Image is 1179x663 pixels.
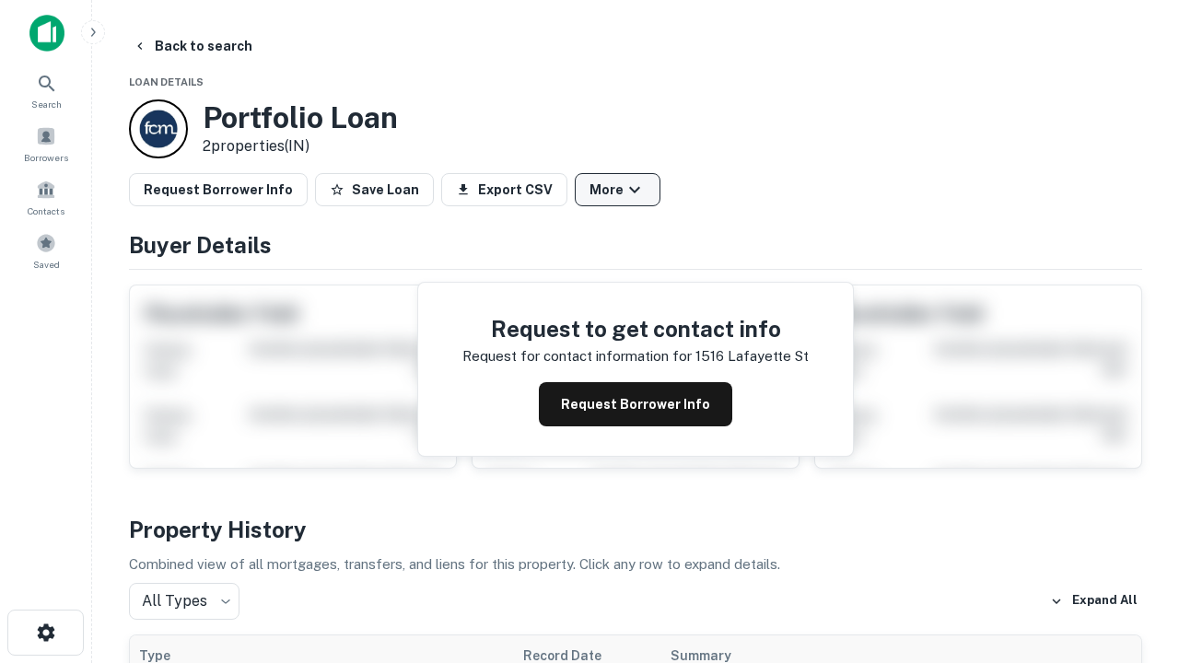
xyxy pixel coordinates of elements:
h4: Request to get contact info [462,312,809,345]
p: 1516 lafayette st [695,345,809,367]
span: Saved [33,257,60,272]
button: Request Borrower Info [539,382,732,426]
button: Request Borrower Info [129,173,308,206]
h3: Portfolio Loan [203,100,398,135]
button: Save Loan [315,173,434,206]
a: Contacts [6,172,87,222]
h4: Buyer Details [129,228,1142,262]
p: 2 properties (IN) [203,135,398,157]
button: Expand All [1045,587,1142,615]
iframe: Chat Widget [1087,516,1179,604]
a: Borrowers [6,119,87,169]
button: Back to search [125,29,260,63]
p: Request for contact information for [462,345,692,367]
p: Combined view of all mortgages, transfers, and liens for this property. Click any row to expand d... [129,553,1142,576]
a: Search [6,65,87,115]
span: Search [31,97,62,111]
button: More [575,173,660,206]
span: Loan Details [129,76,204,87]
span: Borrowers [24,150,68,165]
img: capitalize-icon.png [29,15,64,52]
a: Saved [6,226,87,275]
h4: Property History [129,513,1142,546]
span: Contacts [28,204,64,218]
button: Export CSV [441,173,567,206]
div: All Types [129,583,239,620]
